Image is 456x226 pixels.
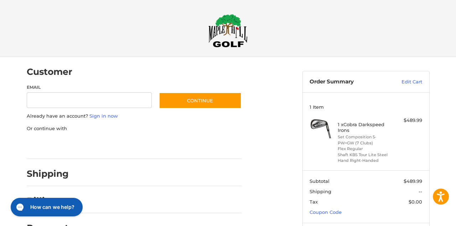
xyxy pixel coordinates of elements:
a: Coupon Code [310,209,342,215]
div: $489.99 [394,117,422,124]
span: Subtotal [310,178,330,184]
li: Shaft KBS Tour Lite Steel [338,152,392,158]
iframe: PayPal-paypal [24,139,78,152]
a: Sign in now [89,113,118,119]
button: Continue [159,92,242,109]
a: Edit Cart [386,78,422,86]
h3: 1 Item [310,104,422,110]
h4: 1 x Cobra Darkspeed Irons [338,122,392,133]
li: Hand Right-Handed [338,158,392,164]
p: Or continue with [27,125,242,132]
label: Email [27,84,152,91]
iframe: Google Customer Reviews [397,207,456,226]
h2: Customer [27,66,72,77]
iframe: PayPal-paylater [85,139,138,152]
span: -- [419,189,422,194]
h3: Order Summary [310,78,386,86]
li: Set Composition 5-PW+GW (7 Clubs) [338,134,392,146]
img: Maple Hill Golf [208,14,248,47]
span: Shipping [310,189,331,194]
iframe: PayPal-venmo [145,139,198,152]
span: Tax [310,199,318,205]
h2: Shipping [27,168,69,179]
span: $0.00 [409,199,422,205]
iframe: Gorgias live chat messenger [7,195,85,219]
span: $489.99 [404,178,422,184]
p: Already have an account? [27,113,242,120]
li: Flex Regular [338,146,392,152]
